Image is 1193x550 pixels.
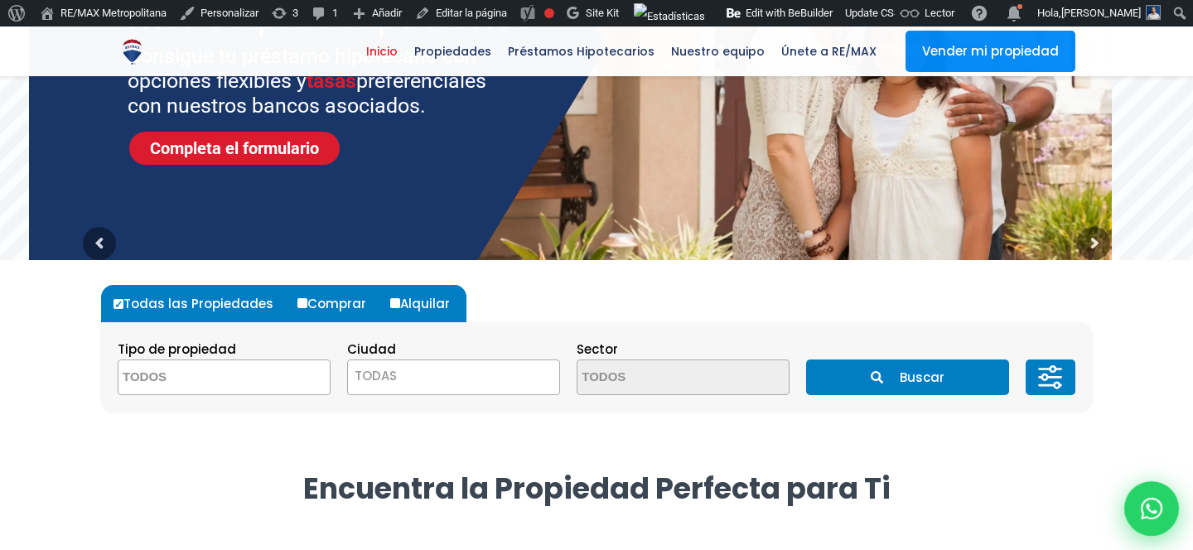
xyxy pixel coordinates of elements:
[293,285,383,322] label: Comprar
[500,39,663,64] span: Préstamos Hipotecarios
[773,27,885,76] a: Únete a RE/MAX
[544,8,554,18] div: Frase clave objetivo no establecida
[577,360,738,396] textarea: Search
[358,39,406,64] span: Inicio
[118,37,147,66] img: Logo de REMAX
[347,340,396,358] span: Ciudad
[109,285,290,322] label: Todas las Propiedades
[118,360,279,396] textarea: Search
[634,3,705,30] img: Visitas de 48 horas. Haz clic para ver más estadísticas del sitio.
[355,367,397,384] span: TODAS
[390,298,400,308] input: Alquilar
[1061,7,1141,19] span: [PERSON_NAME]
[303,468,891,509] strong: Encuentra la Propiedad Perfecta para Ti
[114,299,123,309] input: Todas las Propiedades
[586,7,619,19] span: Site Kit
[406,27,500,76] a: Propiedades
[406,39,500,64] span: Propiedades
[128,44,508,118] sr7-txt: Consigue tu préstamo hipotecario con opciones flexibles y preferenciales con nuestros bancos asoc...
[386,285,466,322] label: Alquilar
[500,27,663,76] a: Préstamos Hipotecarios
[118,340,236,358] span: Tipo de propiedad
[347,359,560,395] span: TODAS
[773,39,885,64] span: Únete a RE/MAX
[297,298,307,308] input: Comprar
[663,39,773,64] span: Nuestro equipo
[663,27,773,76] a: Nuestro equipo
[577,340,618,358] span: Sector
[906,31,1075,72] a: Vender mi propiedad
[129,132,340,165] a: Completa el formulario
[348,364,559,388] span: TODAS
[806,359,1008,395] button: Buscar
[307,69,356,93] span: tasas
[358,27,406,76] a: Inicio
[118,27,147,76] a: RE/MAX Metropolitana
